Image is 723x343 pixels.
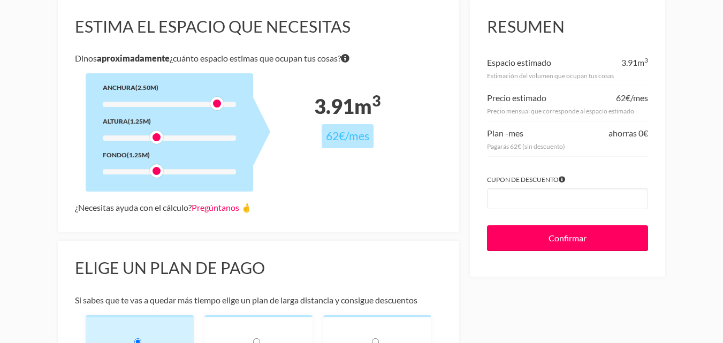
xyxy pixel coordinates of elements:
div: ahorras 0€ [608,126,648,141]
span: /mes [345,129,369,143]
span: Si tienes algún cupón introdúcelo para aplicar el descuento [559,174,565,185]
div: ¿Necesitas ayuda con el cálculo? [75,200,443,215]
a: Pregúntanos 🤞 [192,202,252,212]
div: Plan - [487,126,523,141]
div: Altura [103,116,236,127]
span: m [354,94,380,118]
sup: 3 [644,56,648,64]
div: Estimación del volumen que ocupan tus cosas [487,70,648,81]
span: /mes [630,93,648,103]
div: Anchura [103,82,236,93]
p: Dinos ¿cuánto espacio estimas que ocupan tus cosas? [75,51,443,66]
iframe: Chat Widget [669,292,723,343]
b: aproximadamente [97,53,170,63]
input: Confirmar [487,225,648,251]
div: Pagarás 62€ (sin descuento) [487,141,648,152]
div: Espacio estimado [487,55,551,70]
span: 3.91 [621,57,637,67]
span: (2.50m) [135,83,158,92]
h3: Estima el espacio que necesitas [75,17,443,37]
span: (1.25m) [128,117,151,125]
span: Si tienes dudas sobre volumen exacto de tus cosas no te preocupes porque nuestro equipo te dirá e... [341,51,349,66]
div: Precio estimado [487,90,546,105]
h3: Resumen [487,17,648,37]
div: Precio mensual que corresponde al espacio estimado [487,105,648,117]
span: 3.91 [314,94,354,118]
label: Cupon de descuento [487,174,648,185]
span: 62€ [326,129,345,143]
span: m [637,57,648,67]
span: (1.25m) [127,151,150,159]
p: Si sabes que te vas a quedar más tiempo elige un plan de larga distancia y consigue descuentos [75,293,443,308]
sup: 3 [372,92,380,110]
div: Fondo [103,149,236,161]
span: 62€ [616,93,630,103]
div: Widget de chat [669,292,723,343]
span: mes [508,128,523,138]
h3: Elige un plan de pago [75,258,443,278]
